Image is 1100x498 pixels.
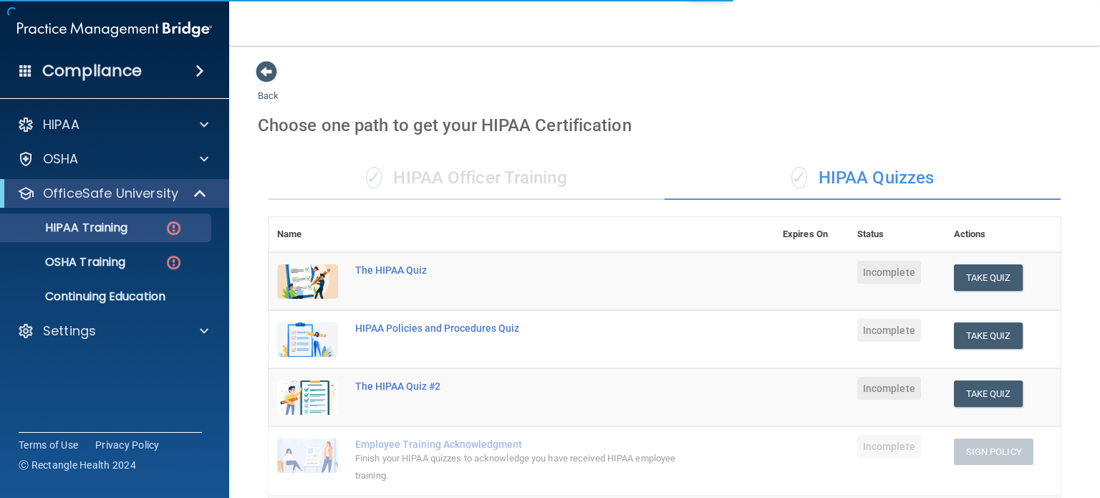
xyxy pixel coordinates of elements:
img: PMB logo [17,15,212,44]
th: Expires On [774,217,849,252]
p: Settings [43,322,96,340]
th: Name [269,217,347,252]
span: Incomplete [857,261,921,284]
div: The HIPAA Quiz [355,264,703,276]
th: Actions [945,217,1061,252]
a: Back [258,73,279,101]
div: Finish your HIPAA quizzes to acknowledge you have received HIPAA employee training. [355,450,703,484]
img: danger-circle.6113f641.png [165,219,183,237]
span: Incomplete [857,435,921,458]
span: Incomplete [857,319,921,342]
div: HIPAA Quizzes [665,157,1061,200]
a: HIPAA [17,116,208,133]
span: Ⓒ Rectangle Health 2024 [19,458,136,472]
a: Privacy Policy [95,438,160,452]
p: HIPAA [43,116,79,133]
h4: Compliance [42,61,142,81]
a: OfficeSafe University [17,185,208,202]
img: danger-circle.6113f641.png [165,254,183,272]
div: The HIPAA Quiz #2 [355,380,703,392]
button: Take Quiz [954,380,1023,407]
a: OSHA [17,150,208,168]
button: Sign Policy [954,439,1033,465]
button: Take Quiz [954,264,1023,291]
div: HIPAA Officer Training [269,157,665,200]
span: Incomplete [857,377,921,400]
button: Take Quiz [954,322,1023,349]
a: Settings [17,322,208,340]
span: ✓ [366,167,382,188]
th: Status [849,217,945,252]
span: ✓ [791,167,807,188]
p: OSHA [43,150,79,168]
a: Terms of Use [19,438,78,452]
div: HIPAA Policies and Procedures Quiz [355,322,703,334]
p: Continuing Education [9,289,205,304]
p: OSHA Training [9,255,125,269]
div: Choose one path to get your HIPAA Certification [258,105,1071,146]
div: Employee Training Acknowledgment [355,439,703,450]
p: HIPAA Training [9,221,127,235]
p: OfficeSafe University [43,185,178,202]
